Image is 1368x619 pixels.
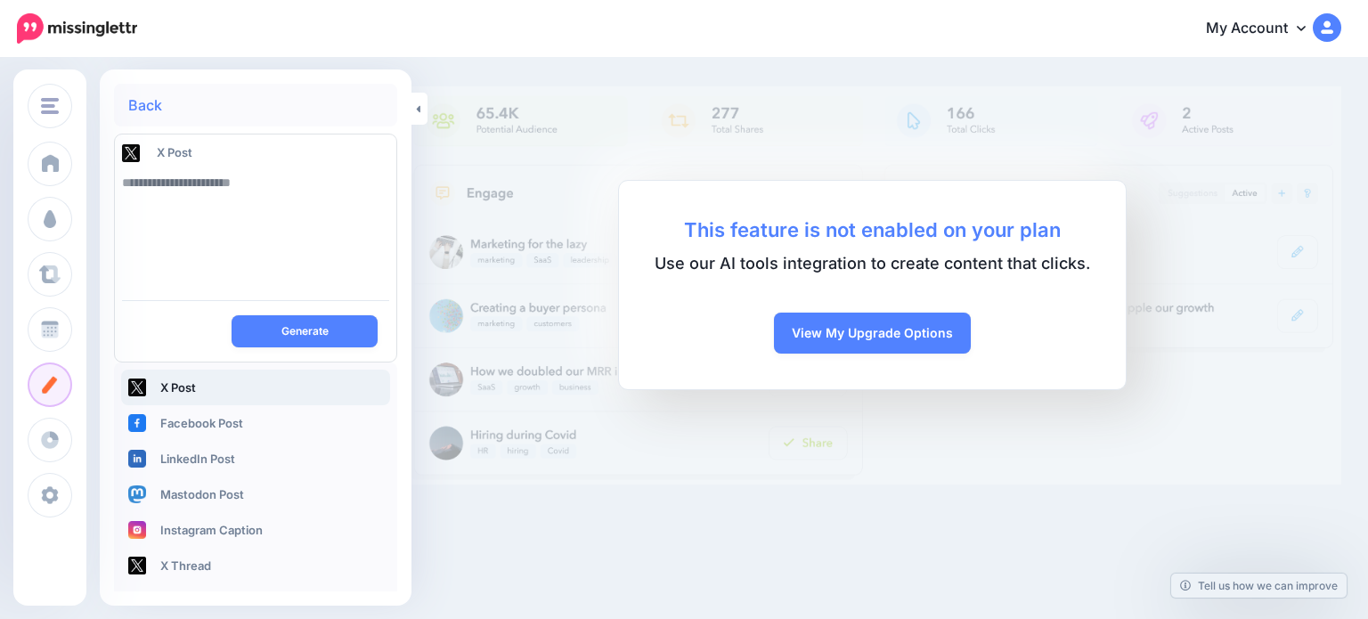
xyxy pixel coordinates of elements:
img: facebook-square.png [128,414,146,432]
img: twitter-square.png [128,557,146,574]
a: Instagram Caption [121,512,390,548]
a: View My Upgrade Options [774,313,971,354]
a: My Account [1188,7,1341,51]
img: curate-dashboard.png [403,86,1341,485]
button: Generate [232,315,378,347]
img: twitter-square.png [122,144,140,162]
img: instagram-square.png [128,521,146,539]
img: twitter-square.png [128,379,146,396]
b: This feature is not enabled on your plan [655,216,1090,243]
span: X Post [157,145,192,159]
a: Back [128,98,162,112]
img: Missinglettr [17,13,137,44]
img: linkedin-square.png [128,450,146,468]
a: X Post [121,370,390,405]
a: X Thread [121,548,390,583]
a: LinkedIn Post [121,441,390,476]
img: mastodon-square.png [128,485,146,503]
a: Tell us how we can improve [1171,574,1347,598]
a: Mastodon Post [121,476,390,512]
img: menu.png [41,98,59,114]
a: Social Post [121,583,390,619]
a: Facebook Post [121,405,390,441]
span: Use our AI tools integration to create content that clicks. [655,250,1090,277]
